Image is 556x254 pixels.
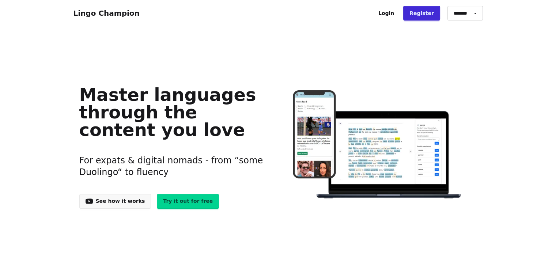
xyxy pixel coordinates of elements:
a: Lingo Champion [73,9,140,18]
h3: For expats & digital nomads - from “some Duolingo“ to fluency [79,146,267,187]
a: See how it works [79,194,151,209]
a: Login [372,6,400,20]
a: Try it out for free [157,194,219,209]
img: Learn languages online [278,90,477,200]
a: Register [403,6,440,20]
h1: Master languages through the content you love [79,86,267,139]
